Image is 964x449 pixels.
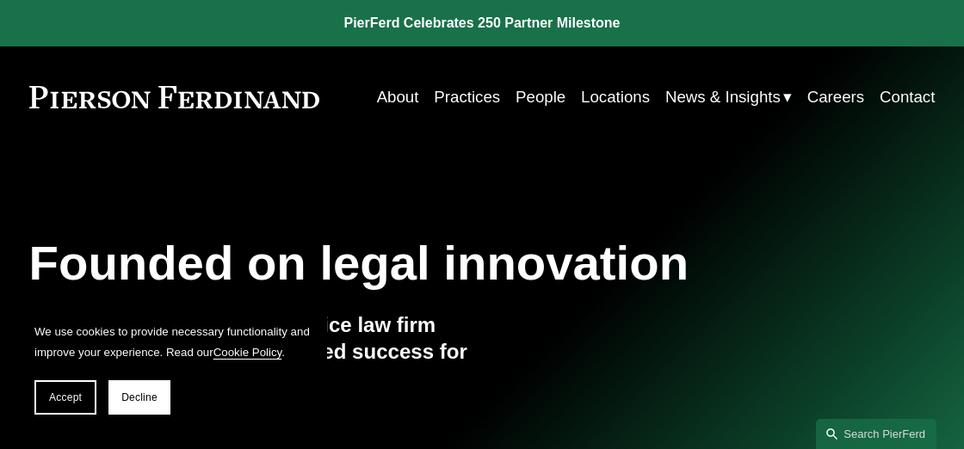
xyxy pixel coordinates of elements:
a: Practices [434,81,500,113]
button: Accept [34,380,96,415]
h1: Founded on legal innovation [29,236,784,291]
a: Search this site [816,419,936,449]
a: People [516,81,565,113]
a: Contact [880,81,935,113]
a: Cookie Policy [213,346,282,359]
button: Decline [108,380,170,415]
a: Careers [807,81,864,113]
p: We use cookies to provide necessary functionality and improve your experience. Read our . [34,322,310,363]
a: Locations [581,81,650,113]
span: News & Insights [665,83,781,112]
span: Decline [121,391,158,403]
section: Cookie banner [17,304,327,432]
a: folder dropdown [665,81,792,113]
a: About [377,81,419,113]
span: Accept [49,391,82,403]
